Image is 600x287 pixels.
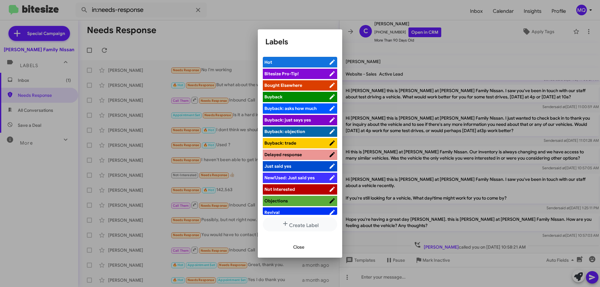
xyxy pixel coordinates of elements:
[264,82,302,88] span: Bought Elsewhere
[264,198,288,204] span: Objections
[264,175,315,181] span: New/Used: Just said yes
[264,71,299,77] span: Bitesize Pro-Tip!
[264,140,296,146] span: Buyback: trade
[264,210,280,215] span: Revival
[293,241,304,253] span: Close
[288,241,309,253] button: Close
[265,37,335,47] h1: Labels
[263,217,337,231] button: Create Label
[264,59,272,65] span: Hot
[264,94,282,100] span: Buyback
[264,152,302,157] span: Delayed response
[264,163,291,169] span: Just said yes
[264,186,295,192] span: Not Interested
[264,106,317,111] span: Buyback: asks how much
[264,129,305,134] span: Buyback: objection
[264,117,311,123] span: Buyback: just says yes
